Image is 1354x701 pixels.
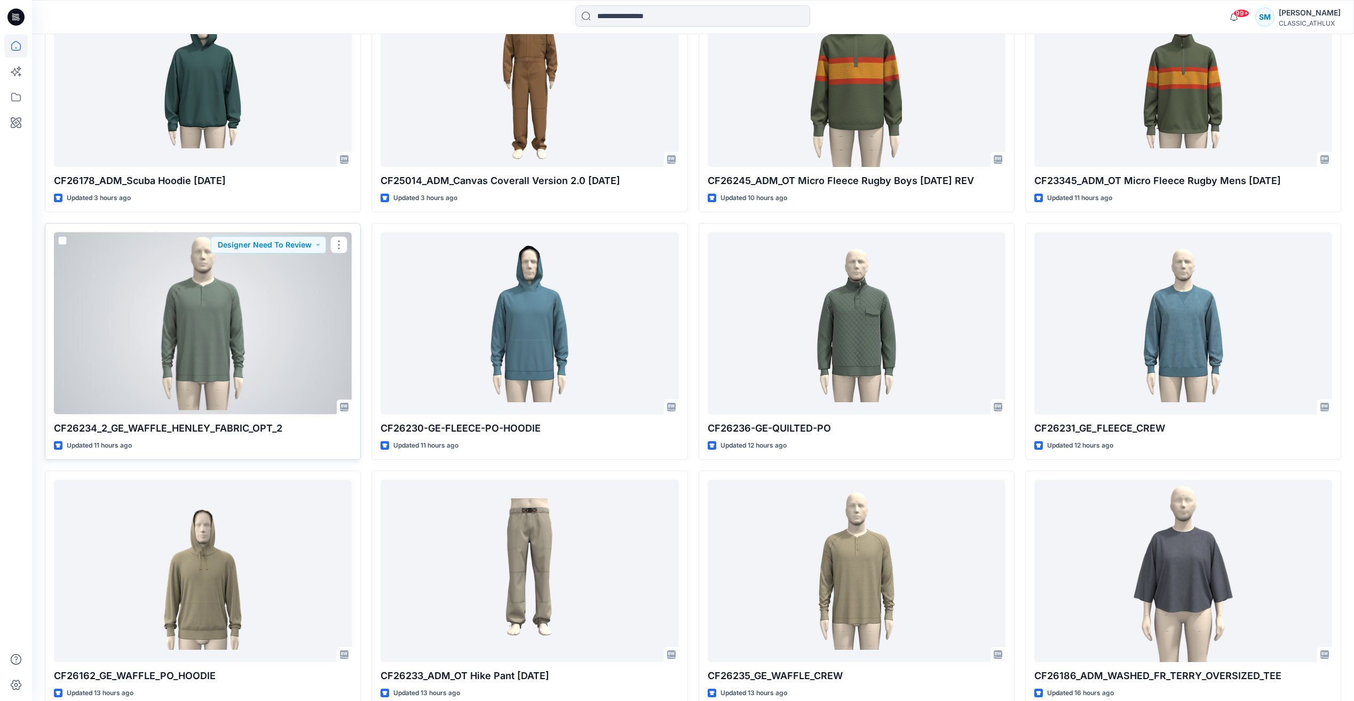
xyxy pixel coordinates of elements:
a: CF26235_GE_WAFFLE_CREW [708,480,1005,662]
a: CF26186_ADM_WASHED_FR_TERRY_OVERSIZED_TEE [1034,480,1332,662]
p: Updated 11 hours ago [1047,193,1112,204]
p: Updated 10 hours ago [720,193,787,204]
p: Updated 12 hours ago [1047,440,1113,451]
p: Updated 3 hours ago [393,193,457,204]
p: CF26230-GE-FLEECE-PO-HOODIE [381,421,678,436]
div: [PERSON_NAME] [1279,6,1341,19]
p: CF26178_ADM_Scuba Hoodie [DATE] [54,173,352,188]
p: CF26162_GE_WAFFLE_PO_HOODIE [54,668,352,683]
a: CF26231_GE_FLEECE_CREW [1034,232,1332,414]
p: CF25014_ADM_Canvas Coverall Version 2.0 [DATE] [381,173,678,188]
div: SM [1255,7,1274,27]
a: CF26234_2_GE_WAFFLE_HENLEY_FABRIC_OPT_2 [54,232,352,414]
p: CF26236-GE-QUILTED-PO [708,421,1005,436]
a: CF26236-GE-QUILTED-PO [708,232,1005,414]
p: Updated 3 hours ago [67,193,131,204]
p: Updated 13 hours ago [393,688,460,699]
span: 99+ [1233,9,1249,18]
p: CF26233_ADM_OT Hike Pant [DATE] [381,668,678,683]
a: CF26162_GE_WAFFLE_PO_HOODIE [54,480,352,662]
div: CLASSIC_ATHLUX [1279,19,1341,27]
a: CF26230-GE-FLEECE-PO-HOODIE [381,232,678,414]
p: CF26234_2_GE_WAFFLE_HENLEY_FABRIC_OPT_2 [54,421,352,436]
p: CF23345_ADM_OT Micro Fleece Rugby Mens [DATE] [1034,173,1332,188]
p: Updated 13 hours ago [67,688,133,699]
p: CF26231_GE_FLEECE_CREW [1034,421,1332,436]
p: Updated 12 hours ago [720,440,787,451]
a: CF26233_ADM_OT Hike Pant 06OCT25 [381,480,678,662]
p: CF26235_GE_WAFFLE_CREW [708,668,1005,683]
p: CF26245_ADM_OT Micro Fleece Rugby Boys [DATE] REV [708,173,1005,188]
p: CF26186_ADM_WASHED_FR_TERRY_OVERSIZED_TEE [1034,668,1332,683]
p: Updated 16 hours ago [1047,688,1114,699]
p: Updated 11 hours ago [393,440,458,451]
p: Updated 13 hours ago [720,688,787,699]
p: Updated 11 hours ago [67,440,132,451]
